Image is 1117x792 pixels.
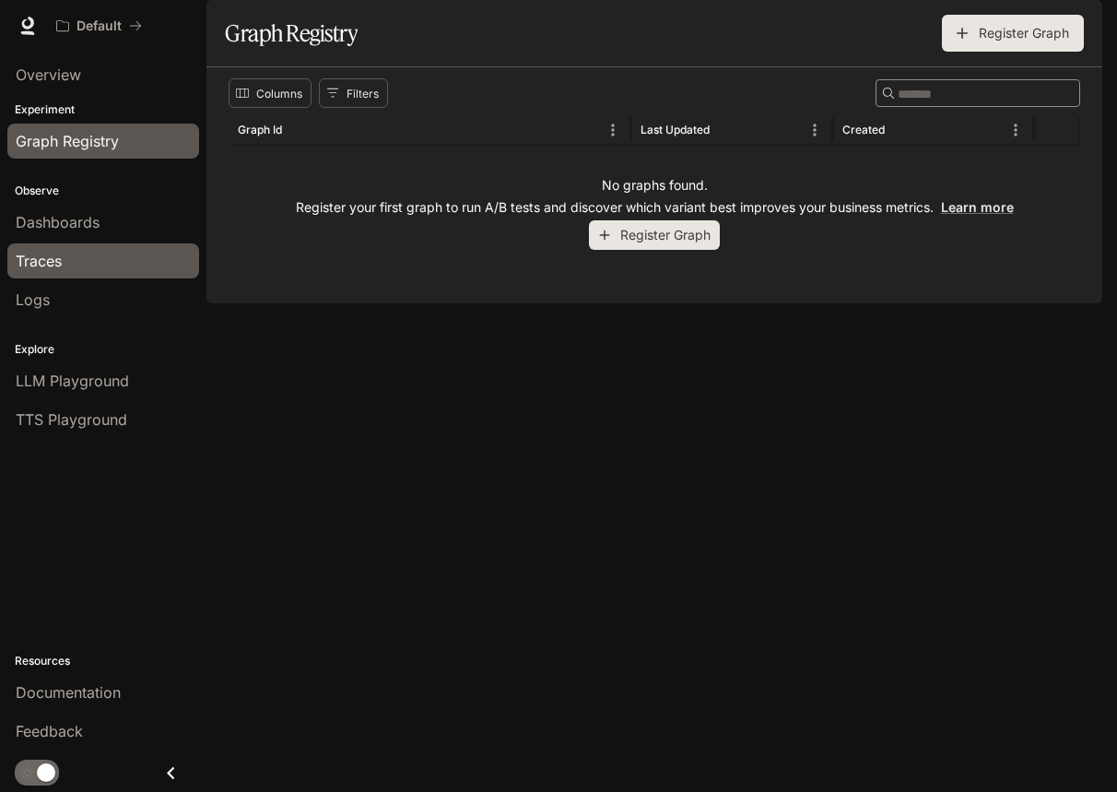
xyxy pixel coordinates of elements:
[876,79,1080,107] div: Search
[887,116,914,144] button: Sort
[711,116,739,144] button: Sort
[76,18,122,34] p: Default
[801,116,829,144] button: Menu
[229,78,312,108] button: Select columns
[842,123,885,136] div: Created
[599,116,627,144] button: Menu
[641,123,710,136] div: Last Updated
[284,116,312,144] button: Sort
[296,198,1014,217] p: Register your first graph to run A/B tests and discover which variant best improves your business...
[1002,116,1029,144] button: Menu
[942,15,1084,52] button: Register Graph
[589,220,720,251] button: Register Graph
[941,199,1014,215] a: Learn more
[319,78,388,108] button: Show filters
[602,176,708,195] p: No graphs found.
[225,15,358,52] h1: Graph Registry
[238,123,282,136] div: Graph Id
[48,7,150,44] button: All workspaces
